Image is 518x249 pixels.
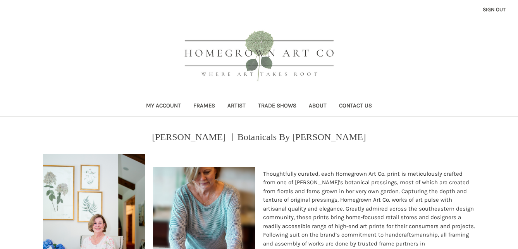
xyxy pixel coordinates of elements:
img: HOMEGROWN ART CO [172,22,346,92]
a: Artist [221,97,252,116]
p: [PERSON_NAME] ︱Botanicals By [PERSON_NAME] [152,130,366,144]
a: Contact Us [333,97,378,116]
a: About [303,97,333,116]
a: My Account [140,97,187,116]
a: Frames [187,97,221,116]
a: Trade Shows [252,97,303,116]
